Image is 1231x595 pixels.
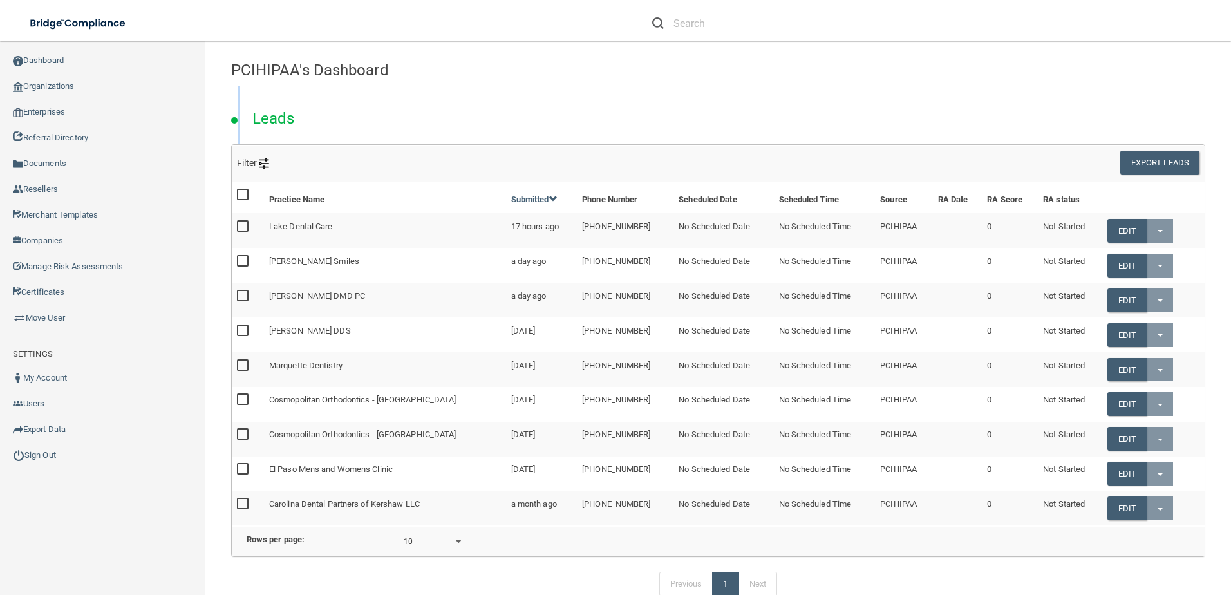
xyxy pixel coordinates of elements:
td: Not Started [1038,491,1102,525]
td: PCIHIPAA [875,248,932,283]
td: [DATE] [506,352,578,387]
td: [PHONE_NUMBER] [577,491,673,525]
img: bridge_compliance_login_screen.278c3ca4.svg [19,10,138,37]
td: [PERSON_NAME] DDS [264,317,506,352]
td: 0 [982,248,1038,283]
td: a day ago [506,283,578,317]
td: Not Started [1038,422,1102,457]
img: icon-export.b9366987.png [13,424,23,435]
td: a day ago [506,248,578,283]
img: ic_reseller.de258add.png [13,184,23,194]
td: [PHONE_NUMBER] [577,283,673,317]
td: No Scheduled Time [774,317,876,352]
td: 0 [982,422,1038,457]
td: No Scheduled Date [673,457,773,491]
a: Edit [1107,462,1147,486]
td: [PERSON_NAME] Smiles [264,248,506,283]
td: [DATE] [506,457,578,491]
td: Carolina Dental Partners of Kershaw LLC [264,491,506,525]
label: SETTINGS [13,346,53,362]
td: No Scheduled Time [774,248,876,283]
a: Edit [1107,219,1147,243]
td: El Paso Mens and Womens Clinic [264,457,506,491]
td: Cosmopolitan Orthodontics - [GEOGRAPHIC_DATA] [264,387,506,422]
td: No Scheduled Date [673,213,773,248]
td: a month ago [506,491,578,525]
td: No Scheduled Date [673,422,773,457]
td: [DATE] [506,317,578,352]
td: [PHONE_NUMBER] [577,422,673,457]
td: Not Started [1038,248,1102,283]
td: PCIHIPAA [875,213,932,248]
td: Not Started [1038,457,1102,491]
td: Not Started [1038,317,1102,352]
img: ic-search.3b580494.png [652,17,664,29]
a: Edit [1107,427,1147,451]
td: PCIHIPAA [875,352,932,387]
img: enterprise.0d942306.png [13,108,23,117]
td: PCIHIPAA [875,317,932,352]
td: Cosmopolitan Orthodontics - [GEOGRAPHIC_DATA] [264,422,506,457]
td: Not Started [1038,213,1102,248]
span: Filter [237,158,270,168]
td: No Scheduled Date [673,387,773,422]
td: No Scheduled Time [774,352,876,387]
th: RA Score [982,182,1038,213]
td: 0 [982,352,1038,387]
img: ic_user_dark.df1a06c3.png [13,373,23,383]
th: RA Date [933,182,982,213]
td: [PHONE_NUMBER] [577,317,673,352]
td: 17 hours ago [506,213,578,248]
th: Practice Name [264,182,506,213]
td: [PHONE_NUMBER] [577,387,673,422]
td: [PERSON_NAME] DMD PC [264,283,506,317]
a: Edit [1107,496,1147,520]
td: Lake Dental Care [264,213,506,248]
td: [DATE] [506,387,578,422]
td: Not Started [1038,352,1102,387]
img: briefcase.64adab9b.png [13,312,26,325]
td: 0 [982,317,1038,352]
th: Scheduled Time [774,182,876,213]
a: Edit [1107,358,1147,382]
a: Submitted [511,194,558,204]
td: PCIHIPAA [875,491,932,525]
input: Search [673,12,791,35]
td: PCIHIPAA [875,457,932,491]
td: No Scheduled Date [673,317,773,352]
h2: Leads [240,100,308,137]
a: Edit [1107,323,1147,347]
td: No Scheduled Date [673,283,773,317]
td: No Scheduled Time [774,491,876,525]
a: Edit [1107,392,1147,416]
td: Not Started [1038,387,1102,422]
th: Scheduled Date [673,182,773,213]
td: No Scheduled Time [774,457,876,491]
td: No Scheduled Time [774,387,876,422]
td: 0 [982,213,1038,248]
img: ic_dashboard_dark.d01f4a41.png [13,56,23,66]
td: No Scheduled Date [673,352,773,387]
td: [PHONE_NUMBER] [577,457,673,491]
th: RA status [1038,182,1102,213]
a: Edit [1107,254,1147,278]
img: icon-users.e205127d.png [13,399,23,409]
td: No Scheduled Time [774,283,876,317]
h4: PCIHIPAA's Dashboard [231,62,1205,79]
td: No Scheduled Time [774,422,876,457]
td: [PHONE_NUMBER] [577,213,673,248]
td: Not Started [1038,283,1102,317]
td: 0 [982,491,1038,525]
td: PCIHIPAA [875,422,932,457]
td: No Scheduled Time [774,213,876,248]
th: Source [875,182,932,213]
button: Export Leads [1120,151,1199,175]
td: Marquette Dentistry [264,352,506,387]
td: 0 [982,387,1038,422]
img: ic_power_dark.7ecde6b1.png [13,449,24,461]
a: Edit [1107,288,1147,312]
td: 0 [982,457,1038,491]
td: No Scheduled Date [673,248,773,283]
td: PCIHIPAA [875,387,932,422]
img: icon-documents.8dae5593.png [13,159,23,169]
